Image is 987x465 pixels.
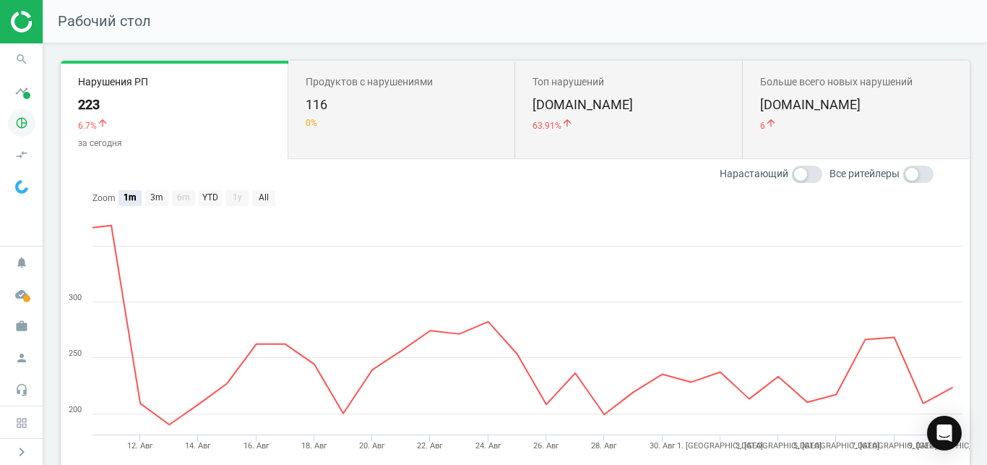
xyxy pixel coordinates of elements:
button: chevron_right [4,443,40,461]
img: wGWNvw8QSZomAAAAABJRU5ErkJggg== [15,180,28,194]
i: compare_arrows [8,141,35,168]
text: 1y [233,192,242,202]
tspan: 250 [69,349,82,358]
tspan: 28. Авг [591,441,617,451]
text: 3m [150,192,163,202]
i: arrow_upward [561,117,573,129]
span: Нарастающий [720,167,788,181]
tspan: 12. Авг [127,441,153,451]
div: 6 [760,117,953,132]
tspan: 20. Авг [359,441,385,451]
tspan: 18. Авг [301,441,327,451]
text: Zoom [92,193,116,203]
div: 0% [306,117,499,129]
tspan: 26. Авг [533,441,559,451]
i: timeline [8,77,35,105]
div: 63.91% [533,117,725,132]
text: 1m [124,192,136,202]
div: Нарушения РП [78,75,271,89]
tspan: 1. [GEOGRAPHIC_DATA] [677,441,763,451]
tspan: 22. Авг [417,441,443,451]
div: Продуктов с нарушениями [306,75,499,89]
i: notifications [8,249,35,276]
div: 223 [78,96,271,114]
i: person [8,344,35,372]
text: All [259,192,269,202]
i: arrow_upward [765,117,777,129]
i: search [8,46,35,73]
tspan: 16. Авг [243,441,270,451]
tspan: 14. Авг [185,441,211,451]
i: headset_mic [8,376,35,404]
tspan: 30. Авг [650,441,676,451]
div: Топ нарушений [533,75,725,89]
tspan: 24. Авг [475,441,501,451]
tspan: 200 [69,405,82,414]
text: YTD [202,192,218,202]
img: ajHJNr6hYgQAAAAASUVORK5CYII= [11,11,113,33]
tspan: 3. [GEOGRAPHIC_DATA] [736,441,822,451]
span: Все ритейлеры [829,167,900,181]
div: [DOMAIN_NAME] [533,96,725,114]
tspan: 7. [GEOGRAPHIC_DATA] [851,441,937,451]
text: 6m [177,192,190,202]
div: Больше всего новых нарушений [760,75,953,89]
div: [DOMAIN_NAME] [760,96,953,114]
div: Open Intercom Messenger [927,416,962,451]
span: Рабочий стол [58,12,151,30]
div: за сегодня [78,137,271,150]
i: pie_chart_outlined [8,109,35,137]
i: cloud_done [8,281,35,308]
tspan: 5. [GEOGRAPHIC_DATA] [793,441,879,451]
i: chevron_right [13,443,30,461]
div: 116 [306,96,499,114]
div: 6.7% [78,117,271,132]
i: arrow_upward [97,117,108,129]
tspan: 300 [69,293,82,302]
i: work [8,312,35,340]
